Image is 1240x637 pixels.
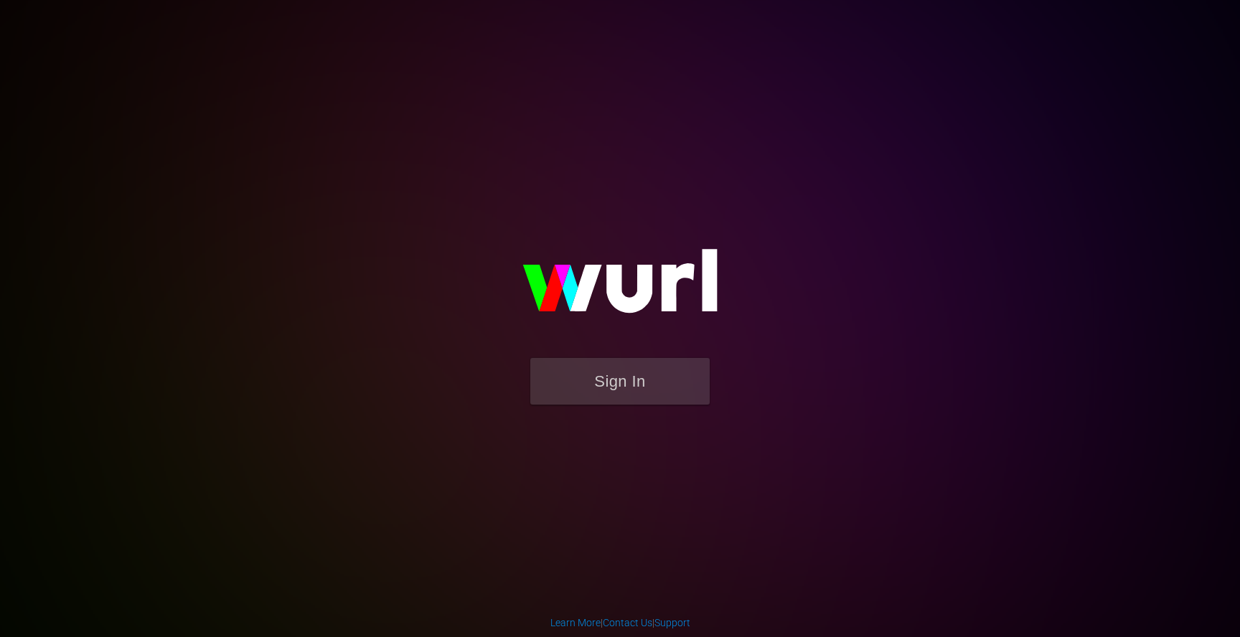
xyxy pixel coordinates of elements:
a: Learn More [550,617,601,628]
a: Contact Us [603,617,652,628]
div: | | [550,615,690,630]
img: wurl-logo-on-black-223613ac3d8ba8fe6dc639794a292ebdb59501304c7dfd60c99c58986ef67473.svg [476,218,764,357]
button: Sign In [530,358,710,405]
a: Support [654,617,690,628]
